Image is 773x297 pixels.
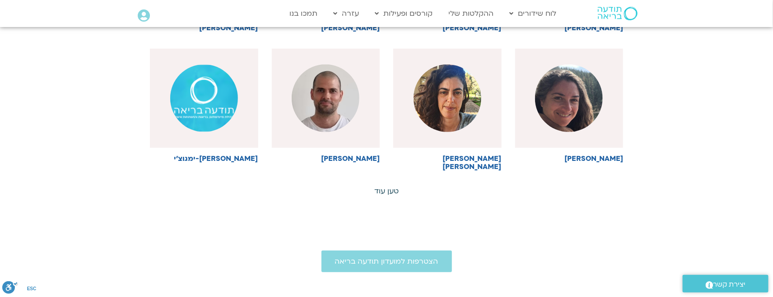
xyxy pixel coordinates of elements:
[292,64,359,132] img: %D7%93%D7%A7%D7%9C-jpg.avif
[683,275,768,292] a: יצירת קשר
[329,5,363,22] a: עזרה
[515,155,624,163] h6: [PERSON_NAME]
[321,251,452,272] a: הצטרפות למועדון תודעה בריאה
[335,257,438,265] span: הצטרפות למועדון תודעה בריאה
[535,64,603,132] img: kerengal.png
[713,279,746,291] span: יצירת קשר
[272,155,380,163] h6: [PERSON_NAME]
[598,7,638,20] img: תודעה בריאה
[272,24,380,32] h6: [PERSON_NAME]
[505,5,561,22] a: לוח שידורים
[374,186,399,196] a: טען עוד
[414,64,481,132] img: %D7%A1%D7%99%D7%95%D7%9F-%D7%A2%D7%9E%D7%95%D7%93-%D7%9E%D7%A8%D7%A6%D7%94.png
[393,49,502,171] a: [PERSON_NAME] [PERSON_NAME]
[393,24,502,32] h6: [PERSON_NAME]
[515,49,624,163] a: [PERSON_NAME]
[444,5,498,22] a: ההקלטות שלי
[150,49,258,163] a: [PERSON_NAME]-ימגוצ'י
[170,64,238,132] img: default.png
[515,24,624,32] h6: [PERSON_NAME]
[150,155,258,163] h6: [PERSON_NAME]-ימגוצ'י
[393,155,502,171] h6: [PERSON_NAME] [PERSON_NAME]
[150,24,258,32] h6: [PERSON_NAME]
[272,49,380,163] a: [PERSON_NAME]
[370,5,437,22] a: קורסים ופעילות
[285,5,322,22] a: תמכו בנו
